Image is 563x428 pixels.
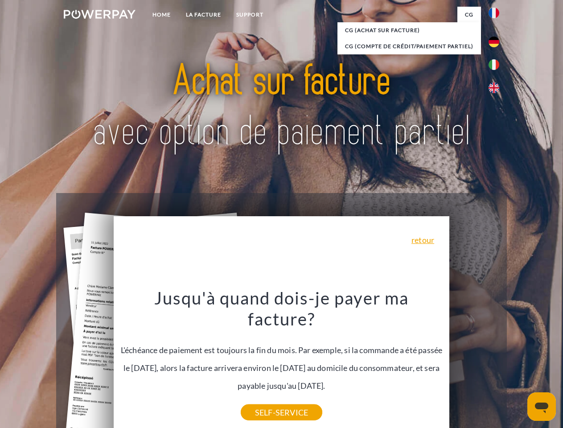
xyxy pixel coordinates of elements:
[489,8,499,18] img: fr
[489,59,499,70] img: it
[489,82,499,93] img: en
[119,287,444,412] div: L'échéance de paiement est toujours la fin du mois. Par exemple, si la commande a été passée le [...
[457,7,481,23] a: CG
[145,7,178,23] a: Home
[178,7,229,23] a: LA FACTURE
[229,7,271,23] a: Support
[411,236,434,244] a: retour
[85,43,478,171] img: title-powerpay_fr.svg
[241,404,322,420] a: SELF-SERVICE
[64,10,136,19] img: logo-powerpay-white.svg
[337,38,481,54] a: CG (Compte de crédit/paiement partiel)
[527,392,556,421] iframe: Bouton de lancement de la fenêtre de messagerie
[119,287,444,330] h3: Jusqu'à quand dois-je payer ma facture?
[337,22,481,38] a: CG (achat sur facture)
[489,37,499,47] img: de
